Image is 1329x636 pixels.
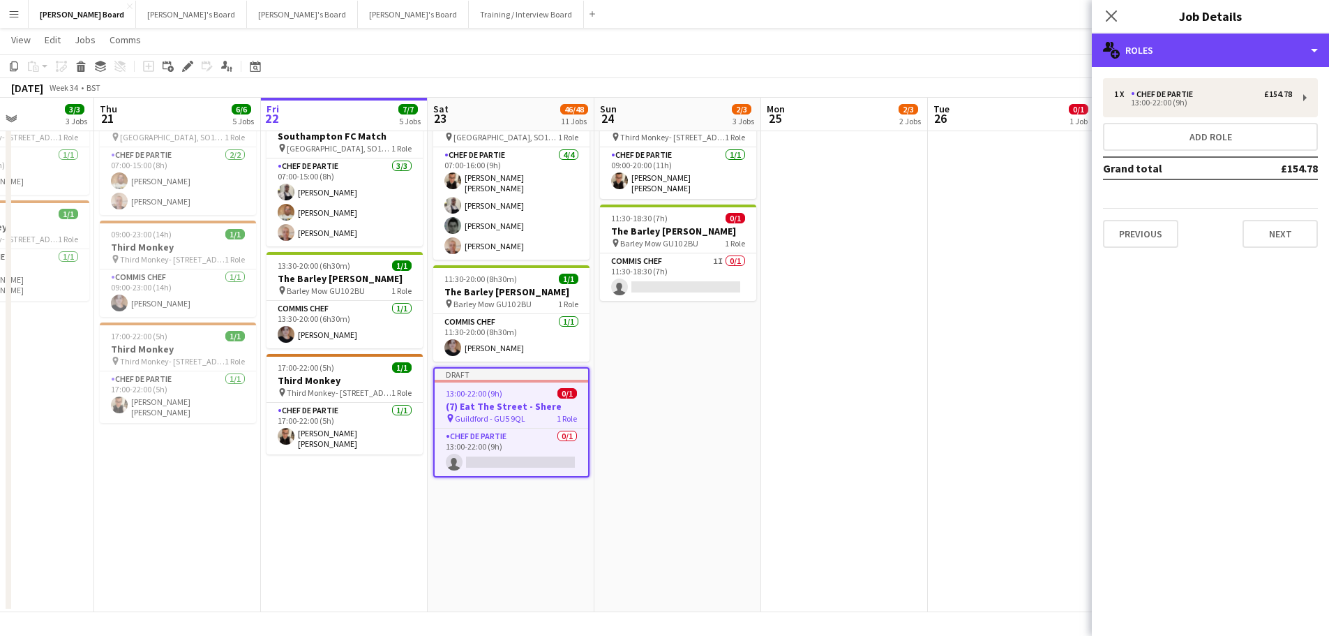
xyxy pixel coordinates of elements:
[733,116,754,126] div: 3 Jobs
[266,403,423,454] app-card-role: Chef de Partie1/117:00-22:00 (5h)[PERSON_NAME] [PERSON_NAME]
[600,225,756,237] h3: The Barley [PERSON_NAME]
[264,110,279,126] span: 22
[69,31,101,49] a: Jobs
[399,116,421,126] div: 5 Jobs
[58,132,78,142] span: 1 Role
[433,103,449,115] span: Sat
[1103,123,1318,151] button: Add role
[120,356,225,367] span: Third Monkey- [STREET_ADDRESS]
[435,400,588,413] h3: (7) Eat The Street - Shere
[433,147,590,260] app-card-role: Chef de Partie4/407:00-16:00 (9h)[PERSON_NAME] [PERSON_NAME][PERSON_NAME][PERSON_NAME][PERSON_NAME]
[358,1,469,28] button: [PERSON_NAME]'s Board
[100,241,256,253] h3: Third Monkey
[732,104,751,114] span: 2/3
[558,132,578,142] span: 1 Role
[453,299,532,309] span: Barley Mow GU10 2BU
[266,272,423,285] h3: The Barley [PERSON_NAME]
[278,260,350,271] span: 13:30-20:00 (6h30m)
[100,371,256,423] app-card-role: Chef de Partie1/117:00-22:00 (5h)[PERSON_NAME] [PERSON_NAME]
[225,229,245,239] span: 1/1
[225,132,245,142] span: 1 Role
[598,110,617,126] span: 24
[469,1,584,28] button: Training / Interview Board
[46,82,81,93] span: Week 34
[58,234,78,244] span: 1 Role
[225,356,245,367] span: 1 Role
[287,286,365,296] span: Barley Mow GU10 2BU
[433,265,590,362] app-job-card: 11:30-20:00 (8h30m)1/1The Barley [PERSON_NAME] Barley Mow GU10 2BU1 RoleCommis Chef1/111:30-20:00...
[453,132,558,142] span: [GEOGRAPHIC_DATA], SO14 5FP
[266,252,423,348] app-job-card: 13:30-20:00 (6h30m)1/1The Barley [PERSON_NAME] Barley Mow GU10 2BU1 RoleCommis Chef1/113:30-20:00...
[899,104,918,114] span: 2/3
[435,429,588,476] app-card-role: Chef de Partie0/113:00-22:00 (9h)
[266,158,423,246] app-card-role: Chef de Partie3/307:00-15:00 (8h)[PERSON_NAME][PERSON_NAME][PERSON_NAME]
[391,387,412,398] span: 1 Role
[100,323,256,423] app-job-card: 17:00-22:00 (5h)1/1Third Monkey Third Monkey- [STREET_ADDRESS]1 RoleChef de Partie1/117:00-22:00 ...
[98,110,117,126] span: 21
[767,103,785,115] span: Mon
[1264,89,1292,99] div: £154.78
[266,98,423,246] div: In progress07:00-15:00 (8h)3/3Southampton FC Match [GEOGRAPHIC_DATA], SO14 5FP1 RoleChef de Parti...
[232,104,251,114] span: 6/6
[765,110,785,126] span: 25
[11,34,31,46] span: View
[600,253,756,301] app-card-role: Commis Chef1I0/111:30-18:30 (7h)
[933,103,949,115] span: Tue
[6,31,36,49] a: View
[1092,34,1329,67] div: Roles
[11,81,43,95] div: [DATE]
[287,143,391,154] span: [GEOGRAPHIC_DATA], SO14 5FP
[611,213,668,223] span: 11:30-18:30 (7h)
[1103,220,1178,248] button: Previous
[557,388,577,399] span: 0/1
[1092,7,1329,25] h3: Job Details
[600,98,756,199] app-job-card: 09:00-20:00 (11h)1/1Third Monkey Third Monkey- [STREET_ADDRESS]1 RoleChef de Partie1/109:00-20:00...
[136,1,247,28] button: [PERSON_NAME]'s Board
[225,331,245,341] span: 1/1
[391,143,412,154] span: 1 Role
[444,274,517,284] span: 11:30-20:00 (8h30m)
[558,299,578,309] span: 1 Role
[433,314,590,362] app-card-role: Commis Chef1/111:30-20:00 (8h30m)[PERSON_NAME]
[100,147,256,215] app-card-role: Chef de Partie2/207:00-15:00 (8h)[PERSON_NAME][PERSON_NAME]
[435,369,588,380] div: Draft
[1235,157,1318,179] td: £154.78
[100,221,256,317] app-job-card: 09:00-23:00 (14h)1/1Third Monkey Third Monkey- [STREET_ADDRESS]1 RoleCommis Chef1/109:00-23:00 (1...
[931,110,949,126] span: 26
[433,367,590,478] div: Draft13:00-22:00 (9h)0/1(7) Eat The Street - Shere Guildford - GU5 9QL1 RoleChef de Partie0/113:0...
[120,132,225,142] span: [GEOGRAPHIC_DATA], SO14 5FP
[247,1,358,28] button: [PERSON_NAME]'s Board
[1069,104,1088,114] span: 0/1
[111,229,172,239] span: 09:00-23:00 (14h)
[75,34,96,46] span: Jobs
[1069,116,1088,126] div: 1 Job
[899,116,921,126] div: 2 Jobs
[87,82,100,93] div: BST
[110,34,141,46] span: Comms
[431,110,449,126] span: 23
[59,209,78,219] span: 1/1
[104,31,147,49] a: Comms
[1242,220,1318,248] button: Next
[446,388,502,399] span: 13:00-22:00 (9h)
[225,254,245,265] span: 1 Role
[65,104,84,114] span: 3/3
[433,98,590,260] div: 07:00-16:00 (9h)4/4Southampton FC Match [GEOGRAPHIC_DATA], SO14 5FP1 RoleChef de Partie4/407:00-1...
[600,205,756,301] app-job-card: 11:30-18:30 (7h)0/1The Barley [PERSON_NAME] Barley Mow GU10 2BU1 RoleCommis Chef1I0/111:30-18:30 ...
[266,301,423,348] app-card-role: Commis Chef1/113:30-20:00 (6h30m)[PERSON_NAME]
[1131,89,1199,99] div: Chef de Partie
[29,1,136,28] button: [PERSON_NAME] Board
[620,238,698,249] span: Barley Mow GU10 2BU
[100,269,256,317] app-card-role: Commis Chef1/109:00-23:00 (14h)[PERSON_NAME]
[392,260,412,271] span: 1/1
[726,213,745,223] span: 0/1
[557,413,577,424] span: 1 Role
[66,116,87,126] div: 3 Jobs
[100,98,256,215] div: 07:00-15:00 (8h)2/2Southampton FC Match [GEOGRAPHIC_DATA], SO14 5FP1 RoleChef de Partie2/207:00-1...
[39,31,66,49] a: Edit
